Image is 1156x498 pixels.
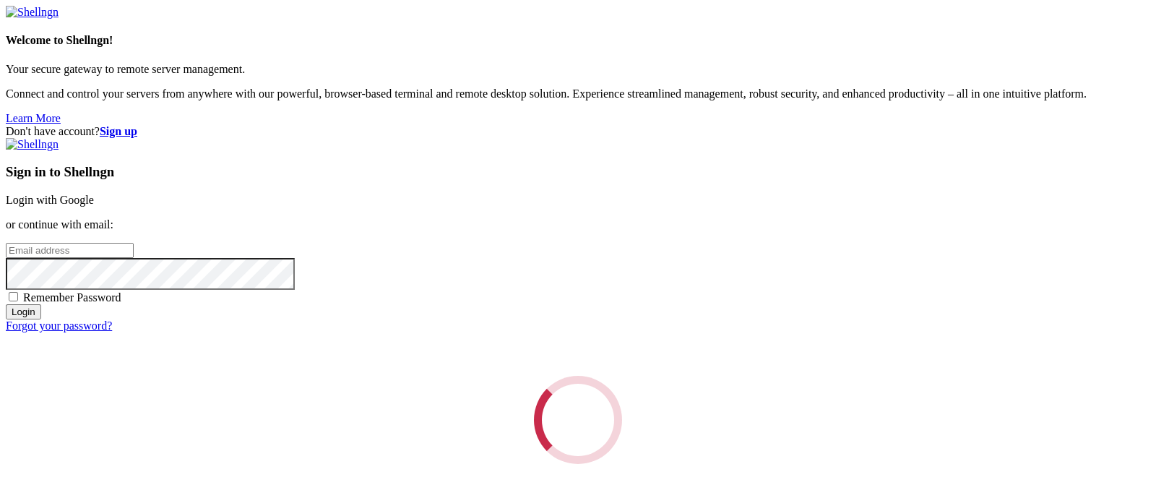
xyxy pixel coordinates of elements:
input: Login [6,304,41,319]
p: Your secure gateway to remote server management. [6,63,1150,76]
p: Connect and control your servers from anywhere with our powerful, browser-based terminal and remo... [6,87,1150,100]
img: Shellngn [6,138,59,151]
span: Remember Password [23,291,121,304]
input: Remember Password [9,292,18,301]
div: Don't have account? [6,125,1150,138]
div: Loading... [534,376,622,464]
a: Learn More [6,112,61,124]
img: Shellngn [6,6,59,19]
a: Forgot your password? [6,319,112,332]
p: or continue with email: [6,218,1150,231]
h4: Welcome to Shellngn! [6,34,1150,47]
input: Email address [6,243,134,258]
a: Sign up [100,125,137,137]
h3: Sign in to Shellngn [6,164,1150,180]
a: Login with Google [6,194,94,206]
